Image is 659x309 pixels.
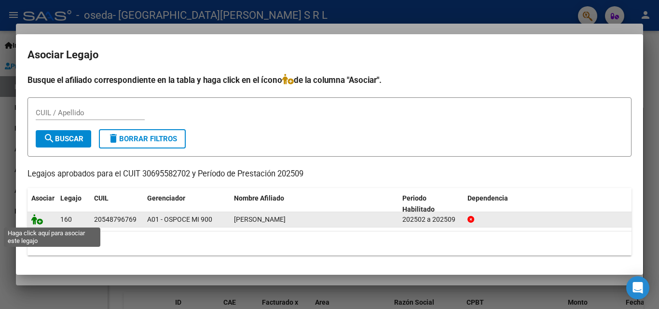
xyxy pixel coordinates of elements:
h4: Busque el afiliado correspondiente en la tabla y haga click en el ícono de la columna "Asociar". [27,74,632,86]
datatable-header-cell: Legajo [56,188,90,220]
button: Borrar Filtros [99,129,186,148]
datatable-header-cell: Dependencia [464,188,632,220]
span: Nombre Afiliado [234,194,284,202]
mat-icon: search [43,133,55,144]
span: Asociar [31,194,55,202]
div: 202502 a 202509 [402,214,460,225]
datatable-header-cell: Periodo Habilitado [398,188,464,220]
span: Periodo Habilitado [402,194,435,213]
button: Buscar [36,130,91,148]
span: Buscar [43,134,83,143]
datatable-header-cell: Gerenciador [143,188,230,220]
mat-icon: delete [108,133,119,144]
span: A01 - OSPOCE MI 900 [147,215,212,223]
div: 20548796769 [94,214,137,225]
span: Gerenciador [147,194,185,202]
span: Legajo [60,194,82,202]
span: Dependencia [467,194,508,202]
datatable-header-cell: Nombre Afiliado [230,188,398,220]
span: 160 [60,215,72,223]
datatable-header-cell: CUIL [90,188,143,220]
p: Legajos aprobados para el CUIT 30695582702 y Período de Prestación 202509 [27,168,632,180]
span: CUIL [94,194,109,202]
datatable-header-cell: Asociar [27,188,56,220]
span: ANDREONI THIAGO [234,215,286,223]
h2: Asociar Legajo [27,46,632,64]
div: Open Intercom Messenger [626,276,649,299]
span: Borrar Filtros [108,134,177,143]
div: 1 registros [27,231,632,255]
